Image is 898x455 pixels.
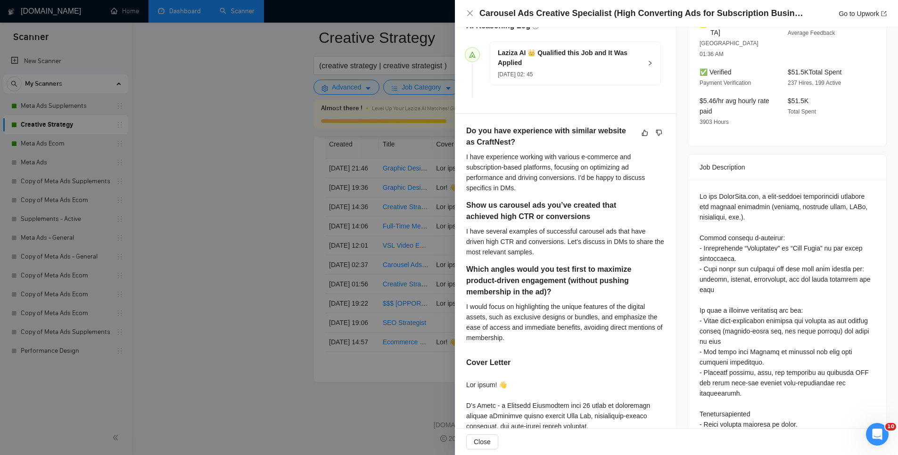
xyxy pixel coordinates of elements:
span: dislike [656,129,662,137]
h5: Cover Letter [466,357,511,368]
h4: Carousel Ads Creative Specialist (High Converting Ads for Subscription Business) [479,8,805,19]
span: right [647,60,653,66]
a: Go to Upworkexport [839,10,887,17]
div: I have several examples of successful carousel ads that have driven high CTR and conversions. Let... [466,226,665,257]
span: $51.5K [788,97,808,105]
button: dislike [653,127,665,138]
span: like [642,129,648,137]
iframe: Intercom live chat [866,423,889,446]
span: close [466,9,474,17]
div: Job Description [700,154,875,180]
span: [GEOGRAPHIC_DATA] [710,17,773,38]
h5: Show us carousel ads you’ve created that achieved high CTR or conversions [466,200,635,222]
span: send [469,51,476,58]
button: Close [466,9,474,17]
span: [DATE] 02: 45 [498,71,533,78]
h5: Which angles would you test first to maximize product-driven engagement (without pushing membersh... [466,264,635,298]
span: [GEOGRAPHIC_DATA] 01:36 AM [700,40,758,57]
span: $5.46/hr avg hourly rate paid [700,97,769,115]
div: I would focus on highlighting the unique features of the digital assets, such as exclusive design... [466,301,665,343]
h5: Do you have experience with similar website as CraftNest? [466,125,635,148]
span: export [881,11,887,16]
button: Close [466,434,498,449]
button: like [639,127,651,138]
span: Close [474,437,491,447]
span: 10 [885,423,896,431]
span: $51.5K Total Spent [788,68,841,76]
span: Average Feedback [788,30,835,36]
span: 237 Hires, 199 Active [788,80,841,86]
div: I have experience working with various e-commerce and subscription-based platforms, focusing on o... [466,152,665,193]
span: Total Spent [788,108,816,115]
h5: Laziza AI 👑 Qualified this Job and It Was Applied [498,48,642,68]
span: Payment Verification [700,80,751,86]
span: 3903 Hours [700,119,729,125]
span: ✅ Verified [700,68,732,76]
